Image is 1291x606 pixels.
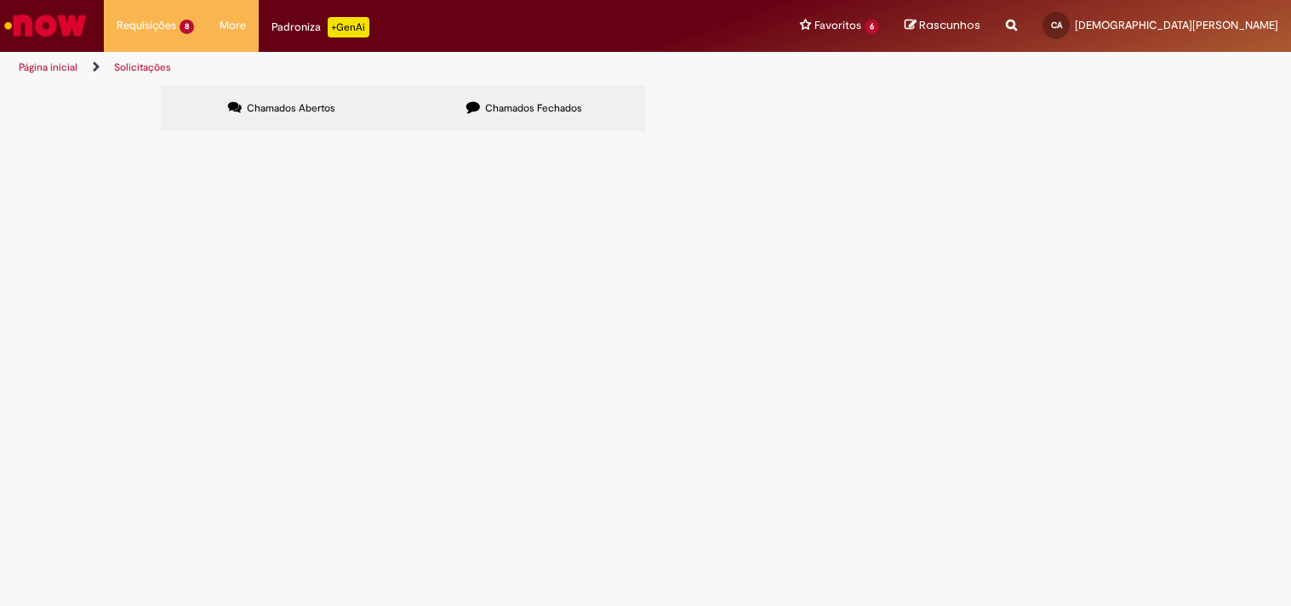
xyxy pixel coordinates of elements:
[2,9,89,43] img: ServiceNow
[13,52,848,83] ul: Trilhas de página
[1075,18,1278,32] span: [DEMOGRAPHIC_DATA][PERSON_NAME]
[814,17,861,34] span: Favoritos
[247,101,335,115] span: Chamados Abertos
[180,20,194,34] span: 8
[865,20,879,34] span: 6
[114,60,171,74] a: Solicitações
[117,17,176,34] span: Requisições
[485,101,582,115] span: Chamados Fechados
[905,18,980,34] a: Rascunhos
[220,17,246,34] span: More
[271,17,369,37] div: Padroniza
[1051,20,1062,31] span: CA
[19,60,77,74] a: Página inicial
[919,17,980,33] span: Rascunhos
[328,17,369,37] p: +GenAi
